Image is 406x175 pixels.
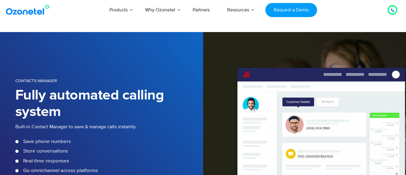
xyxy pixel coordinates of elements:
[22,167,98,175] span: Go omnichannel across platforms
[15,78,57,83] span: Contacts Manager
[22,138,71,146] span: Save phone numbers
[22,147,68,155] span: Store conversations
[15,123,203,130] p: Built-in Contact Manager to save & manage calls instantly.
[265,3,317,17] a: Request a Demo
[15,87,203,120] h1: Fully automated calling system
[22,157,69,165] span: Real-time responses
